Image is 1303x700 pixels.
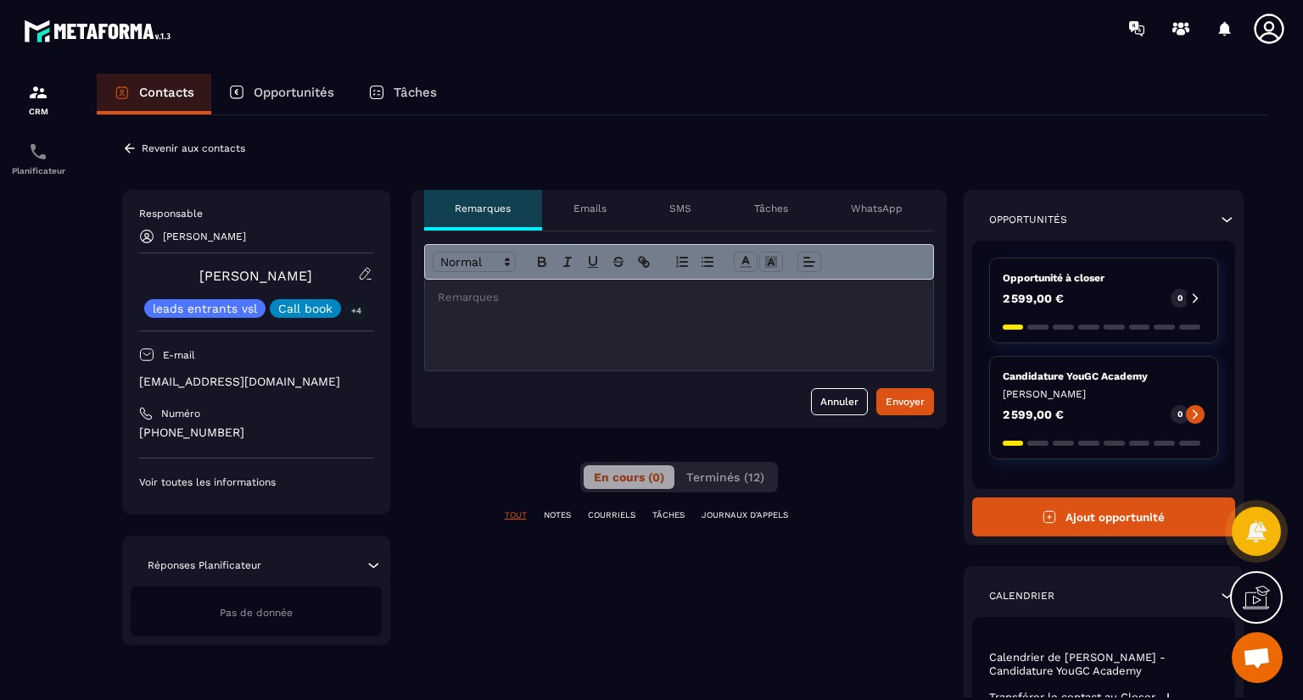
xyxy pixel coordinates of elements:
[989,651,1219,678] p: Calendrier de [PERSON_NAME] - Candidature YouGC Academy
[148,558,261,572] p: Réponses Planificateur
[1177,292,1183,304] p: 0
[505,509,527,521] p: TOUT
[345,302,367,319] p: +4
[1003,408,1064,420] p: 2 599,00 €
[972,497,1236,536] button: Ajout opportunité
[652,509,685,521] p: TÂCHES
[1003,292,1064,304] p: 2 599,00 €
[163,231,246,242] p: [PERSON_NAME]
[584,465,674,489] button: En cours (0)
[594,470,664,484] span: En cours (0)
[989,213,1067,226] p: Opportunités
[220,607,293,619] span: Pas de donnée
[544,509,571,521] p: NOTES
[4,166,72,175] p: Planificateur
[702,509,788,521] p: JOURNAUX D'APPELS
[254,85,334,100] p: Opportunités
[163,348,195,362] p: E-mail
[4,107,72,116] p: CRM
[811,388,868,415] button: Annuler
[211,74,351,114] a: Opportunités
[394,85,437,100] p: Tâches
[4,129,72,188] a: schedulerschedulerPlanificateur
[1003,387,1205,401] p: [PERSON_NAME]
[754,202,788,215] p: Tâches
[876,388,934,415] button: Envoyer
[676,465,775,489] button: Terminés (12)
[139,85,194,100] p: Contacts
[989,589,1054,603] p: Calendrier
[1003,369,1205,383] p: Candidature YouGC Academy
[1232,632,1283,683] div: Ouvrir le chat
[588,509,635,521] p: COURRIELS
[139,475,373,489] p: Voir toutes les informations
[4,69,72,129] a: formationformationCRM
[1003,271,1205,285] p: Opportunité à closer
[161,407,200,420] p: Numéro
[24,15,176,47] img: logo
[886,393,925,410] div: Envoyer
[139,207,373,220] p: Responsable
[1177,408,1183,420] p: 0
[669,202,691,215] p: SMS
[153,303,257,314] p: leads entrants vsl
[278,303,333,314] p: Call book
[851,202,903,215] p: WhatsApp
[28,142,48,162] img: scheduler
[455,202,511,215] p: Remarques
[28,82,48,103] img: formation
[199,268,312,284] a: [PERSON_NAME]
[142,142,245,154] p: Revenir aux contacts
[351,74,454,114] a: Tâches
[573,202,607,215] p: Emails
[139,425,373,441] p: [PHONE_NUMBER]
[139,374,373,390] p: [EMAIL_ADDRESS][DOMAIN_NAME]
[97,74,211,114] a: Contacts
[686,470,764,484] span: Terminés (12)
